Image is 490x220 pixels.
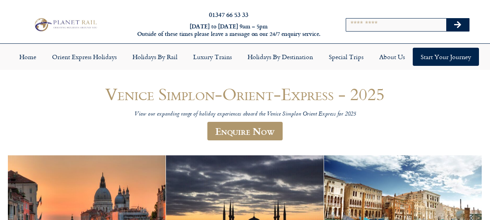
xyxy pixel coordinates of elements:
a: About Us [371,48,413,66]
a: Start your Journey [413,48,479,66]
a: 01347 66 53 33 [209,10,248,19]
img: Planet Rail Train Holidays Logo [32,17,99,33]
a: Holidays by Destination [240,48,321,66]
h1: Venice Simplon-Orient-Express - 2025 [56,85,434,103]
nav: Menu [4,48,486,66]
h6: [DATE] to [DATE] 9am – 5pm Outside of these times please leave a message on our 24/7 enquiry serv... [132,23,324,37]
a: Enquire Now [207,122,283,140]
a: Orient Express Holidays [44,48,125,66]
a: Luxury Trains [185,48,240,66]
a: Home [11,48,44,66]
button: Search [446,19,469,31]
a: Holidays by Rail [125,48,185,66]
p: View our expanding range of holiday experiences aboard the Venice Simplon Orient Express for 2025 [56,111,434,118]
a: Special Trips [321,48,371,66]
